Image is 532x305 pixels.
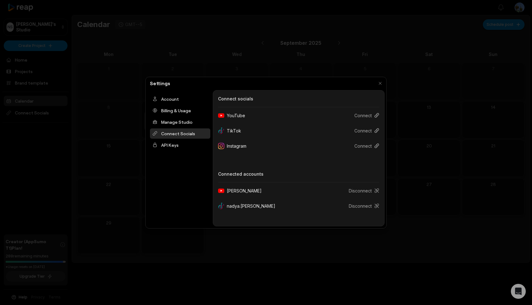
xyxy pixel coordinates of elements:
button: Connect [349,125,379,136]
div: Manage Studio [150,117,210,127]
button: Connect [349,110,379,121]
div: Billing & Usage [150,105,210,116]
div: Connect Socials [150,128,210,139]
button: Disconnect [344,185,379,196]
button: Disconnect [344,200,379,212]
div: API Keys [150,140,210,150]
div: Instagram [218,140,251,152]
h2: Settings [147,80,173,87]
div: YouTube [218,110,250,121]
button: Connect [349,140,379,152]
h3: Connected accounts [218,171,379,177]
div: TikTok [218,125,246,136]
div: nadya.[PERSON_NAME] [218,200,280,212]
div: [PERSON_NAME] [218,185,267,196]
h3: Connect socials [218,95,379,102]
div: Account [150,94,210,104]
